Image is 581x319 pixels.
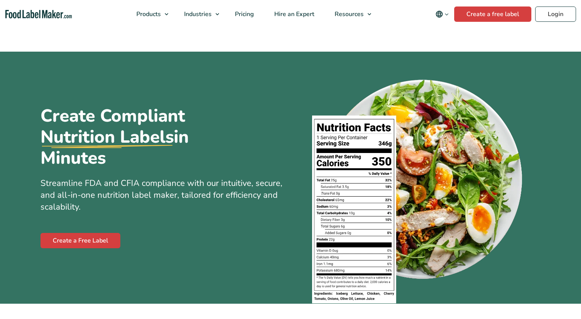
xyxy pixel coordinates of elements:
[454,7,531,22] a: Create a free label
[40,106,247,168] h1: Create Compliant in Minutes
[40,233,120,248] a: Create a Free Label
[40,177,282,213] span: Streamline FDA and CFIA compliance with our intuitive, secure, and all-in-one nutrition label mak...
[535,7,576,22] a: Login
[332,10,364,18] span: Resources
[134,10,162,18] span: Products
[182,10,212,18] span: Industries
[430,7,454,22] button: Change language
[312,75,525,304] img: A plate of food with a nutrition facts label on top of it.
[272,10,315,18] span: Hire an Expert
[233,10,255,18] span: Pricing
[5,10,72,19] a: Food Label Maker homepage
[40,127,174,148] u: Nutrition Labels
